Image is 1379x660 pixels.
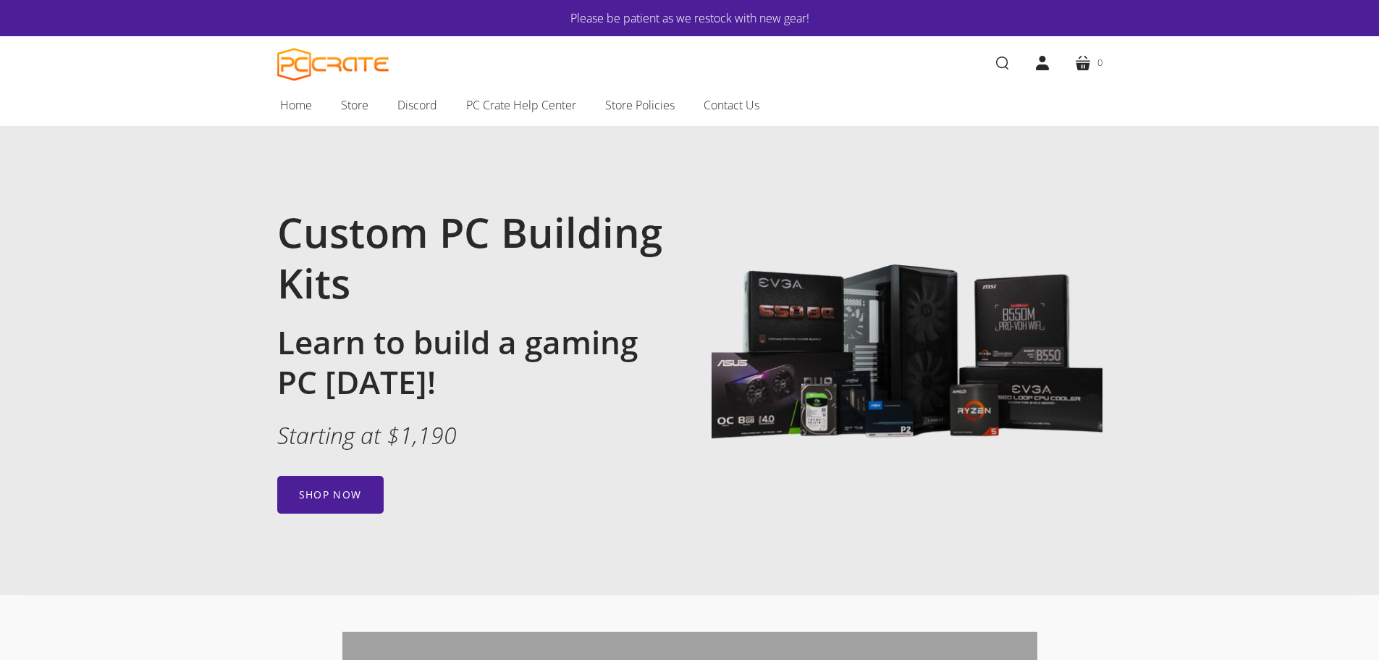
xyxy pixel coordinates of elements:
[277,476,384,514] a: Shop now
[266,90,326,120] a: Home
[277,419,457,451] em: Starting at $1,190
[256,90,1124,126] nav: Main navigation
[605,96,675,114] span: Store Policies
[466,96,576,114] span: PC Crate Help Center
[452,90,591,120] a: PC Crate Help Center
[341,96,368,114] span: Store
[277,322,668,402] h2: Learn to build a gaming PC [DATE]!
[591,90,689,120] a: Store Policies
[1097,55,1102,70] span: 0
[397,96,437,114] span: Discord
[321,9,1059,28] a: Please be patient as we restock with new gear!
[277,48,389,81] a: PC CRATE
[383,90,452,120] a: Discord
[326,90,383,120] a: Store
[712,162,1102,554] img: Image with gaming PC components including Lian Li 205 Lancool case, MSI B550M motherboard, EVGA 6...
[689,90,774,120] a: Contact Us
[277,206,668,308] h1: Custom PC Building Kits
[280,96,312,114] span: Home
[1063,43,1114,83] a: 0
[704,96,759,114] span: Contact Us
